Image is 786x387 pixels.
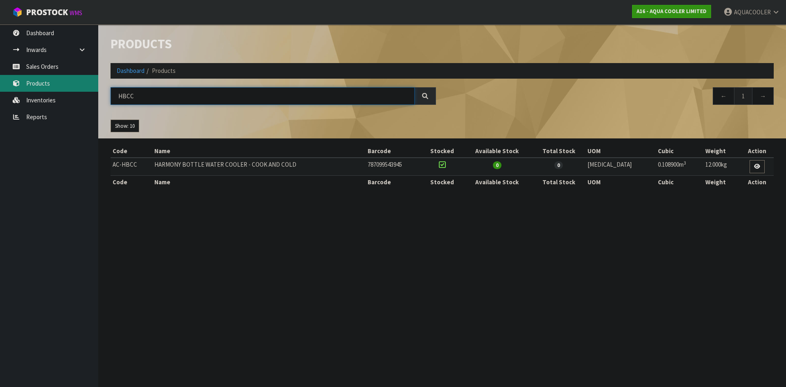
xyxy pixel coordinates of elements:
span: ProStock [26,7,68,18]
th: Total Stock [532,175,585,188]
td: 787099543945 [366,158,422,175]
td: AC-HBCC [111,158,152,175]
th: Action [741,145,774,158]
nav: Page navigation [448,87,774,107]
th: Available Stock [463,175,532,188]
th: Total Stock [532,145,585,158]
td: HARMONY BOTTLE WATER COOLER - COOK AND COLD [152,158,366,175]
th: Stocked [422,175,462,188]
th: Available Stock [463,145,532,158]
a: Dashboard [117,67,145,75]
img: cube-alt.png [12,7,23,17]
th: Weight [703,145,741,158]
input: Search products [111,87,415,105]
h1: Products [111,37,436,51]
th: Barcode [366,175,422,188]
th: Weight [703,175,741,188]
th: Stocked [422,145,462,158]
th: Cubic [656,145,703,158]
th: Name [152,175,366,188]
span: AQUACOOLER [734,8,771,16]
td: 12.000kg [703,158,741,175]
th: Code [111,175,152,188]
td: 0.108900m [656,158,703,175]
th: Barcode [366,145,422,158]
th: Code [111,145,152,158]
a: ← [713,87,734,105]
th: Cubic [656,175,703,188]
span: 0 [554,161,563,169]
th: Name [152,145,366,158]
span: 0 [493,161,501,169]
button: Show: 10 [111,120,139,133]
a: → [752,87,774,105]
small: WMS [70,9,82,17]
a: 1 [734,87,752,105]
td: [MEDICAL_DATA] [585,158,656,175]
strong: A16 - AQUA COOLER LIMITED [637,8,707,15]
th: UOM [585,145,656,158]
th: UOM [585,175,656,188]
th: Action [741,175,774,188]
sup: 3 [684,160,686,166]
span: Products [152,67,176,75]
